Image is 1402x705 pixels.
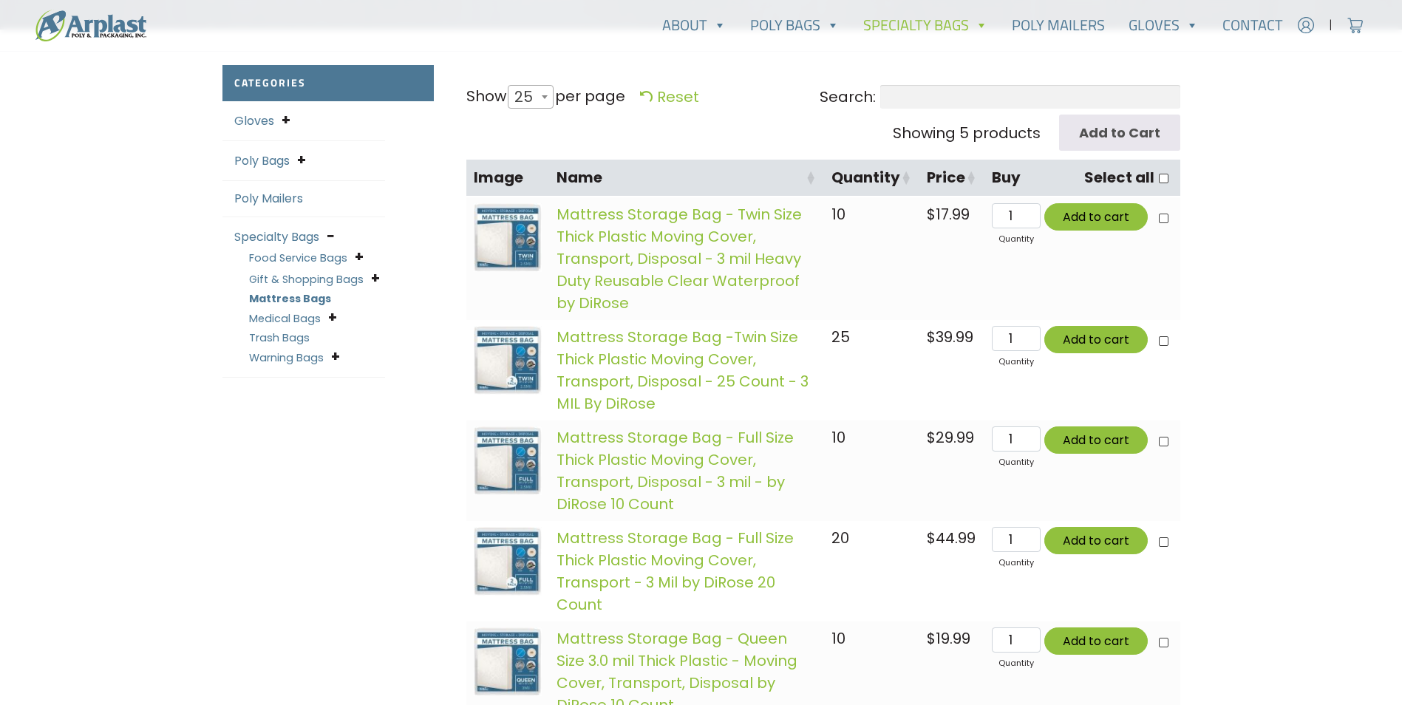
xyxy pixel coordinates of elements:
[919,160,984,197] th: Price: activate to sort column ascending
[1117,10,1211,40] a: Gloves
[927,427,974,448] bdi: 29.99
[851,10,1000,40] a: Specialty Bags
[466,85,625,109] label: Show per page
[831,204,845,225] span: 10
[249,251,347,265] a: Food Service Bags
[557,528,794,615] a: Mattress Storage Bag - Full Size Thick Plastic Moving Cover, Transport - 3 Mil by DiRose 20 Count
[927,327,936,347] span: $
[1044,203,1148,231] button: Add to cart
[222,65,434,101] h2: Categories
[249,291,331,306] a: Mattress Bags
[474,627,542,696] img: images
[466,160,550,197] th: Image
[992,426,1040,452] input: Qty
[992,203,1040,228] input: Qty
[35,10,146,41] img: logo
[557,204,802,313] a: Mattress Storage Bag - Twin Size Thick Plastic Moving Cover, Transport, Disposal - 3 mil Heavy Du...
[474,527,542,596] img: images
[738,10,851,40] a: Poly Bags
[249,350,324,365] a: Warning Bags
[249,311,321,326] a: Medical Bags
[557,327,809,414] a: Mattress Storage Bag -Twin Size Thick Plastic Moving Cover, Transport, Disposal - 25 Count - 3 MI...
[474,203,542,272] img: images
[234,112,274,129] a: Gloves
[508,85,554,109] span: 25
[992,627,1040,653] input: Qty
[927,204,970,225] bdi: 17.99
[927,204,936,225] span: $
[831,327,850,347] span: 25
[820,85,1180,109] label: Search:
[992,527,1040,552] input: Qty
[650,10,738,40] a: About
[1000,10,1117,40] a: Poly Mailers
[234,228,319,245] a: Specialty Bags
[992,326,1040,351] input: Qty
[1044,426,1148,454] button: Add to cart
[557,427,794,514] a: Mattress Storage Bag - Full Size Thick Plastic Moving Cover, Transport, Disposal - 3 mil - by DiR...
[249,330,310,345] a: Trash Bags
[1059,115,1180,151] input: Add to Cart
[234,152,290,169] a: Poly Bags
[1044,527,1148,554] button: Add to cart
[234,190,303,207] a: Poly Mailers
[1044,627,1148,655] button: Add to cart
[1329,16,1333,34] span: |
[1211,10,1295,40] a: Contact
[549,160,824,197] th: Name: activate to sort column ascending
[474,326,542,395] img: images
[927,427,936,448] span: $
[880,85,1180,109] input: Search:
[1084,167,1154,188] label: Select all
[927,528,976,548] bdi: 44.99
[927,528,936,548] span: $
[508,79,548,115] span: 25
[831,628,845,649] span: 10
[984,160,1180,197] th: BuySelect all
[893,122,1041,144] div: Showing 5 products
[831,427,845,448] span: 10
[640,86,699,107] a: Reset
[249,272,364,287] a: Gift & Shopping Bags
[831,528,849,548] span: 20
[824,160,919,197] th: Quantity: activate to sort column ascending
[1044,326,1148,353] button: Add to cart
[927,327,973,347] bdi: 39.99
[927,628,970,649] bdi: 19.99
[474,426,542,495] img: images
[927,628,936,649] span: $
